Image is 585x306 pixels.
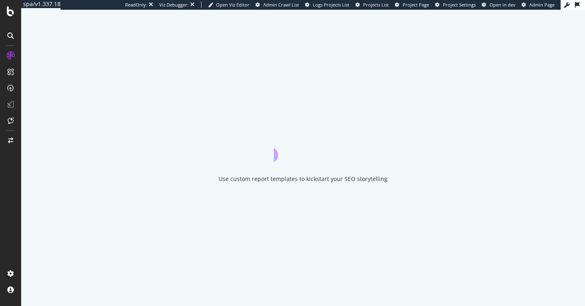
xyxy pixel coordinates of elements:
a: Projects List [355,2,389,8]
div: Viz Debugger: [159,2,188,8]
span: Open Viz Editor [216,2,249,8]
a: Admin Crawl List [256,2,299,8]
span: Projects List [363,2,389,8]
a: Logs Projects List [305,2,349,8]
span: Admin Page [529,2,555,8]
a: Admin Page [522,2,555,8]
span: Admin Crawl List [263,2,299,8]
div: ReadOnly: [125,2,147,8]
span: Logs Projects List [313,2,349,8]
a: Project Page [395,2,429,8]
a: Project Settings [435,2,476,8]
a: Open Viz Editor [208,2,249,8]
a: Open in dev [482,2,516,8]
span: Open in dev [490,2,516,8]
span: Project Page [403,2,429,8]
div: animation [274,133,332,162]
span: Project Settings [443,2,476,8]
div: Use custom report templates to kickstart your SEO storytelling [219,175,388,183]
